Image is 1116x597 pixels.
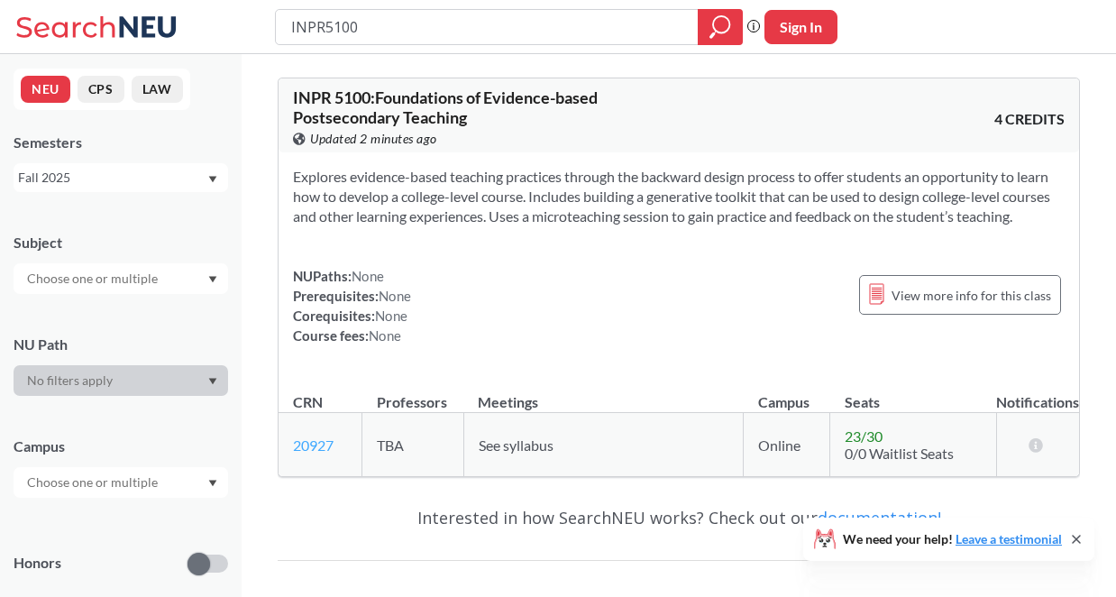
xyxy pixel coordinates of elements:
[18,268,169,289] input: Choose one or multiple
[14,467,228,498] div: Dropdown arrow
[293,392,323,412] div: CRN
[14,133,228,152] div: Semesters
[463,374,744,413] th: Meetings
[208,276,217,283] svg: Dropdown arrow
[362,374,463,413] th: Professors
[956,531,1062,546] a: Leave a testimonial
[994,109,1065,129] span: 4 CREDITS
[375,308,407,324] span: None
[352,268,384,284] span: None
[845,427,883,445] span: 23 / 30
[21,76,70,103] button: NEU
[14,233,228,253] div: Subject
[293,266,411,345] div: NUPaths: Prerequisites: Corequisites: Course fees:
[289,12,685,42] input: Class, professor, course number, "phrase"
[132,76,183,103] button: LAW
[379,288,411,304] span: None
[709,14,731,40] svg: magnifying glass
[744,374,830,413] th: Campus
[698,9,743,45] div: magnifying glass
[293,436,334,454] a: 20927
[845,445,954,462] span: 0/0 Waitlist Seats
[18,168,206,188] div: Fall 2025
[14,163,228,192] div: Fall 2025Dropdown arrow
[310,129,437,149] span: Updated 2 minutes ago
[362,413,463,477] td: TBA
[208,480,217,487] svg: Dropdown arrow
[208,378,217,385] svg: Dropdown arrow
[843,533,1062,546] span: We need your help!
[208,176,217,183] svg: Dropdown arrow
[293,167,1065,226] section: Explores evidence-based teaching practices through the backward design process to offer students ...
[892,284,1051,307] span: View more info for this class
[369,327,401,344] span: None
[18,472,169,493] input: Choose one or multiple
[996,374,1079,413] th: Notifications
[830,374,996,413] th: Seats
[14,365,228,396] div: Dropdown arrow
[479,436,553,454] span: See syllabus
[278,491,1080,544] div: Interested in how SearchNEU works? Check out our
[764,10,837,44] button: Sign In
[14,263,228,294] div: Dropdown arrow
[78,76,124,103] button: CPS
[744,413,830,477] td: Online
[818,507,941,528] a: documentation!
[14,553,61,574] p: Honors
[293,87,598,127] span: INPR 5100 : Foundations of Evidence-based Postsecondary Teaching
[14,335,228,354] div: NU Path
[14,436,228,456] div: Campus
